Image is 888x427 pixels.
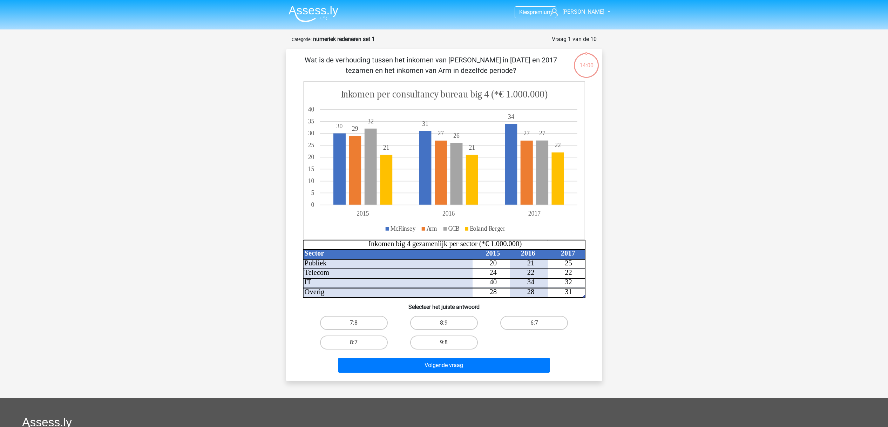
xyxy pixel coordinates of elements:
tspan: 22 [555,142,561,149]
tspan: Publiek [304,259,326,267]
tspan: 28 [489,288,497,296]
tspan: 5 [311,189,314,197]
tspan: 15 [308,165,314,173]
tspan: 30 [336,122,343,130]
span: Kies [519,9,530,15]
tspan: 26 [453,132,460,139]
label: 9:8 [410,335,478,350]
tspan: 201520162017 [357,210,541,217]
tspan: 34 [527,278,534,286]
tspan: 34 [508,113,514,120]
tspan: Sector [304,249,324,257]
tspan: 20 [308,154,314,161]
tspan: 2017 [561,249,575,257]
tspan: 40 [489,278,497,286]
tspan: 20 [489,259,497,267]
tspan: 28 [527,288,534,296]
tspan: 30 [308,130,314,137]
tspan: 25 [565,259,572,267]
tspan: 22 [527,269,534,276]
tspan: 40 [308,106,314,113]
p: Wat is de verhouding tussen het inkomen van [PERSON_NAME] in [DATE] en 2017 tezamen en het inkome... [297,55,565,76]
tspan: 2015 [486,249,500,257]
tspan: 2121 [383,144,475,151]
tspan: 31 [422,120,428,127]
tspan: 2016 [521,249,535,257]
tspan: 29 [352,125,358,132]
small: Categorie: [292,37,312,42]
div: Vraag 1 van de 10 [552,35,597,43]
span: premium [530,9,552,15]
tspan: Boland Rerger [470,225,505,232]
tspan: GCB [448,225,459,232]
tspan: Inkomen per consultancy bureau big 4 (*€ 1.000.000) [341,88,548,100]
span: [PERSON_NAME] [562,8,604,15]
label: 8:9 [410,316,478,330]
tspan: 21 [527,259,534,267]
tspan: 0 [311,201,314,209]
label: 7:8 [320,316,388,330]
tspan: Arm [426,225,437,232]
tspan: Inkomen big 4 gezamenlijk per sector (*€ 1.000.000) [368,240,522,248]
tspan: IT [304,278,311,286]
a: Kiespremium [515,7,556,17]
tspan: McFlinsey [390,225,416,232]
div: 14:00 [573,52,599,70]
tspan: Telecom [304,269,329,276]
tspan: 32 [367,118,374,125]
label: 6:7 [500,316,568,330]
tspan: Overig [304,288,324,296]
tspan: 24 [489,269,497,276]
img: Assessly [289,6,338,22]
tspan: 31 [565,288,572,296]
tspan: 25 [308,142,314,149]
button: Volgende vraag [338,358,550,373]
tspan: 32 [565,278,572,286]
label: 8:7 [320,335,388,350]
tspan: 27 [539,130,545,137]
tspan: 22 [565,269,572,276]
strong: numeriek redeneren set 1 [313,36,375,42]
tspan: 10 [308,177,314,185]
tspan: 35 [308,118,314,125]
a: [PERSON_NAME] [548,8,605,16]
h6: Selecteer het juiste antwoord [297,298,591,310]
tspan: 2727 [438,130,529,137]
